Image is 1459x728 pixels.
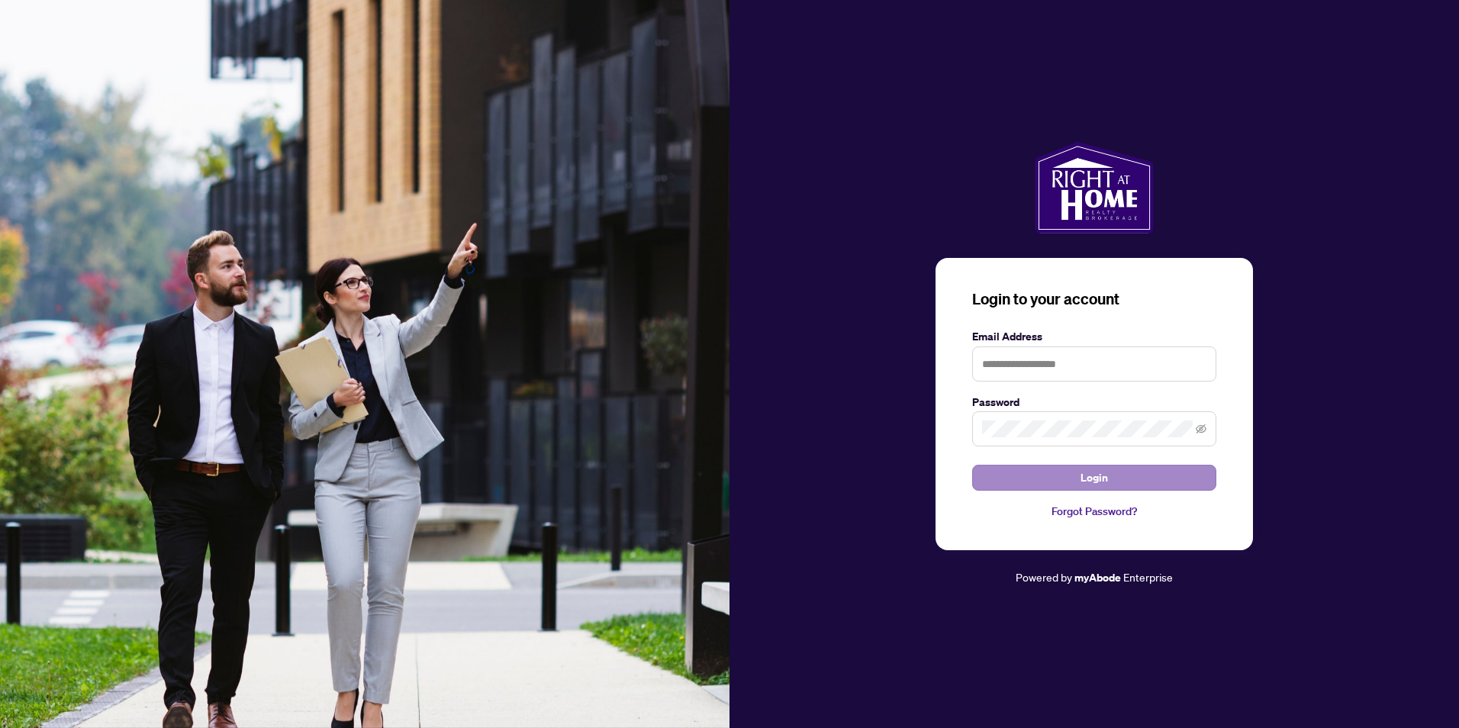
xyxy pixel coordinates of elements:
span: Login [1081,465,1108,490]
span: eye-invisible [1196,424,1206,434]
a: Forgot Password? [972,503,1216,520]
button: Login [972,465,1216,491]
label: Password [972,394,1216,411]
span: Powered by [1016,570,1072,584]
span: Enterprise [1123,570,1173,584]
h3: Login to your account [972,288,1216,310]
a: myAbode [1074,569,1121,586]
label: Email Address [972,328,1216,345]
img: ma-logo [1035,142,1153,234]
